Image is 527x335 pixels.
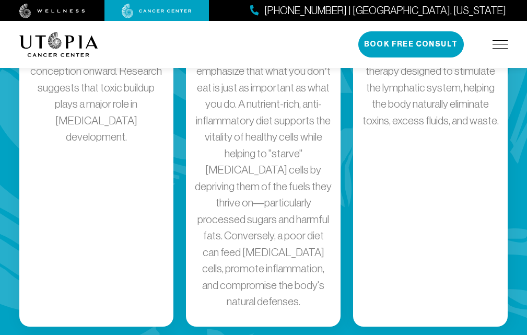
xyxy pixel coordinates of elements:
[194,30,332,310] p: At [GEOGRAPHIC_DATA][MEDICAL_DATA], we emphasize that what you don’t eat is just as important as ...
[122,4,192,18] img: cancer center
[250,3,506,18] a: [PHONE_NUMBER] | [GEOGRAPHIC_DATA], [US_STATE]
[19,4,85,18] img: wellness
[28,30,166,145] p: Our bodies are inundated with toxins daily, beginning from conception onward. Research suggests t...
[358,31,464,57] button: Book Free Consult
[264,3,506,18] span: [PHONE_NUMBER] | [GEOGRAPHIC_DATA], [US_STATE]
[493,40,508,49] img: icon-hamburger
[19,32,98,57] img: logo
